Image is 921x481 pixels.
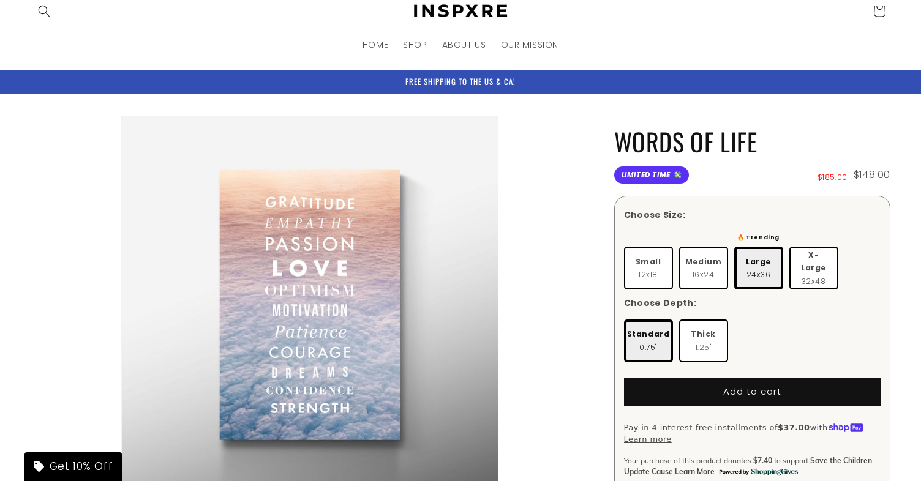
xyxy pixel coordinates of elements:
div: Choose Depth: [624,297,697,310]
a: ABOUT US [435,32,494,58]
span: ABOUT US [442,39,486,50]
span: Your purchase of this product donates [624,455,751,466]
img: INSPXRE [405,2,516,21]
span: Standard [627,327,670,341]
img: Powered By ShoppingGives [719,468,799,476]
div: Choose Size: [624,209,686,222]
a: OUR MISSION [494,32,566,58]
div: Announcement [31,70,890,94]
label: 0.75" [624,319,673,362]
span: FREE SHIPPING TO THE US & CA! [405,75,516,88]
h1: WORDS OF LIFE [614,125,890,157]
div: 🔥 Trending [734,231,783,244]
button: Add to cart [624,378,881,406]
a: HOME [355,32,396,58]
label: 24x36 [734,247,783,289]
span: Limited Time 💸 [614,166,689,184]
span: $7.40 [753,455,772,466]
span: $185.00 [818,171,848,184]
span: Learn more [675,467,715,476]
span: to support [774,455,808,466]
span: HOME [363,39,388,50]
span: Update Cause Button [624,467,673,476]
span: X-Large [797,248,831,275]
label: 12x18 [624,247,673,289]
span: Small [636,255,661,269]
a: SHOP [396,32,434,58]
label: 16x24 [679,247,728,289]
span: $148.00 [854,166,890,184]
span: Save the Children [810,455,872,466]
div: Get 10% Off [24,452,122,481]
span: Large [746,255,771,269]
span: | [673,467,675,476]
label: 32x48 [789,247,838,289]
label: 1.25" [679,319,728,362]
span: Thick [691,327,716,341]
span: Medium [685,255,722,269]
span: SHOP [403,39,427,50]
span: OUR MISSION [501,39,559,50]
